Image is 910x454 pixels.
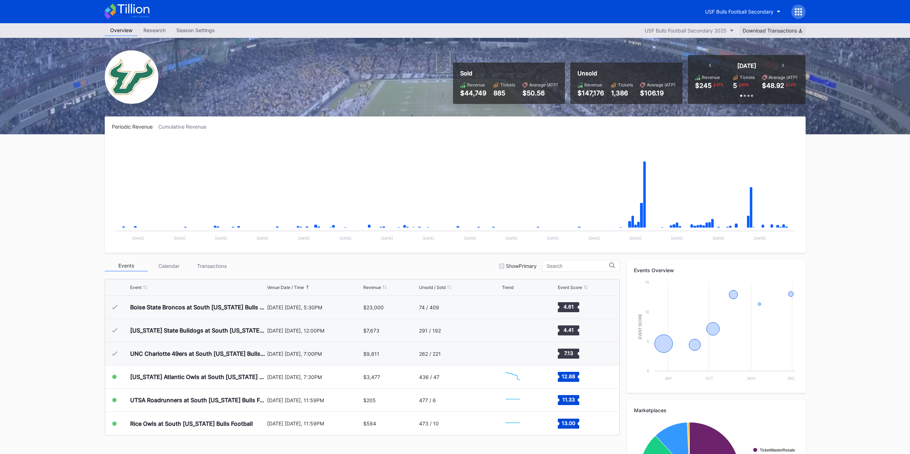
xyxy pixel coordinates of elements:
[577,89,604,97] div: $147,176
[741,82,749,88] div: 50 %
[502,321,523,339] svg: Chart title
[529,82,558,88] div: Average (ATP)
[647,369,649,373] text: 0
[640,89,675,97] div: $106.19
[502,285,513,290] div: Trend
[112,139,798,246] svg: Chart title
[558,285,582,290] div: Event Score
[634,267,798,273] div: Events Overview
[647,339,649,343] text: 5
[705,9,773,15] div: USF Bulls Football Secondary
[505,236,517,240] text: [DATE]
[148,260,191,271] div: Calendar
[298,236,310,240] text: [DATE]
[502,391,523,409] svg: Chart title
[130,420,253,427] div: Rice Owls at South [US_STATE] Bulls Football
[733,82,737,89] div: 5
[577,70,675,77] div: Unsold
[665,376,671,380] text: Sep
[743,28,802,34] div: Download Transactions
[638,314,642,339] text: Event Score
[564,350,573,356] text: 7.13
[419,328,441,334] div: 291 / 192
[363,351,379,357] div: $9,811
[562,373,575,379] text: 12.88
[705,376,713,380] text: Oct
[363,328,379,334] div: $7,673
[522,89,558,97] div: $50.56
[132,236,144,240] text: [DATE]
[130,373,265,380] div: [US_STATE] Atlantic Owls at South [US_STATE] Bulls Football
[363,304,384,310] div: $23,000
[267,397,362,403] div: [DATE] [DATE], 11:59PM
[363,285,381,290] div: Revenue
[787,376,795,380] text: Dec
[419,285,446,290] div: Unsold / Sold
[547,263,609,269] input: Search
[419,374,439,380] div: 436 / 47
[611,89,633,97] div: 1,386
[363,397,376,403] div: $205
[130,350,265,357] div: UNC Charlotte 49ers at South [US_STATE] Bulls Football
[419,397,436,403] div: 477 / 6
[138,25,171,36] a: Research
[130,285,142,290] div: Event
[700,5,786,18] button: USF Bulls Football Secondary
[467,82,485,88] div: Revenue
[460,89,486,97] div: $44,749
[762,82,784,89] div: $48.92
[584,82,602,88] div: Revenue
[419,304,439,310] div: 74 / 409
[191,260,233,271] div: Transactions
[105,50,158,104] img: USF_Bulls_Football_Secondary.png
[381,236,393,240] text: [DATE]
[647,82,675,88] div: Average (ATP)
[130,396,265,404] div: UTSA Roadrunners at South [US_STATE] Bulls Football
[464,236,476,240] text: [DATE]
[502,415,523,433] svg: Chart title
[158,124,212,130] div: Cumulative Revenue
[645,280,649,284] text: 15
[564,327,574,333] text: 4.41
[500,82,515,88] div: Tickets
[618,82,633,88] div: Tickets
[363,374,380,380] div: $3,477
[105,25,138,36] a: Overview
[645,310,649,314] text: 10
[460,70,558,77] div: Sold
[760,448,795,452] text: TicketMasterResale
[267,420,362,426] div: [DATE] [DATE], 11:59PM
[215,236,227,240] text: [DATE]
[737,62,756,69] div: [DATE]
[634,279,798,386] svg: Chart title
[740,75,755,80] div: Tickets
[130,304,265,311] div: Boise State Broncos at South [US_STATE] Bulls Football
[493,89,515,97] div: 885
[630,236,641,240] text: [DATE]
[695,82,712,89] div: $245
[419,351,441,357] div: 262 / 221
[671,236,683,240] text: [DATE]
[267,374,362,380] div: [DATE] [DATE], 7:30PM
[641,26,737,35] button: USF Bulls Football Secondary 2025
[645,28,727,34] div: USF Bulls Football Secondary 2025
[769,75,797,80] div: Average (ATP)
[506,263,537,269] div: Show Primary
[171,25,220,36] a: Season Settings
[562,420,575,426] text: 13.00
[502,345,523,363] svg: Chart title
[715,82,724,88] div: 57 %
[564,304,574,310] text: 4.61
[747,376,755,380] text: Nov
[788,82,797,88] div: 14 %
[422,236,434,240] text: [DATE]
[502,368,523,386] svg: Chart title
[267,328,362,334] div: [DATE] [DATE], 12:00PM
[138,25,171,35] div: Research
[112,124,158,130] div: Periodic Revenue
[363,420,376,426] div: $584
[267,285,304,290] div: Venue Date / Time
[171,25,220,35] div: Season Settings
[502,298,523,316] svg: Chart title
